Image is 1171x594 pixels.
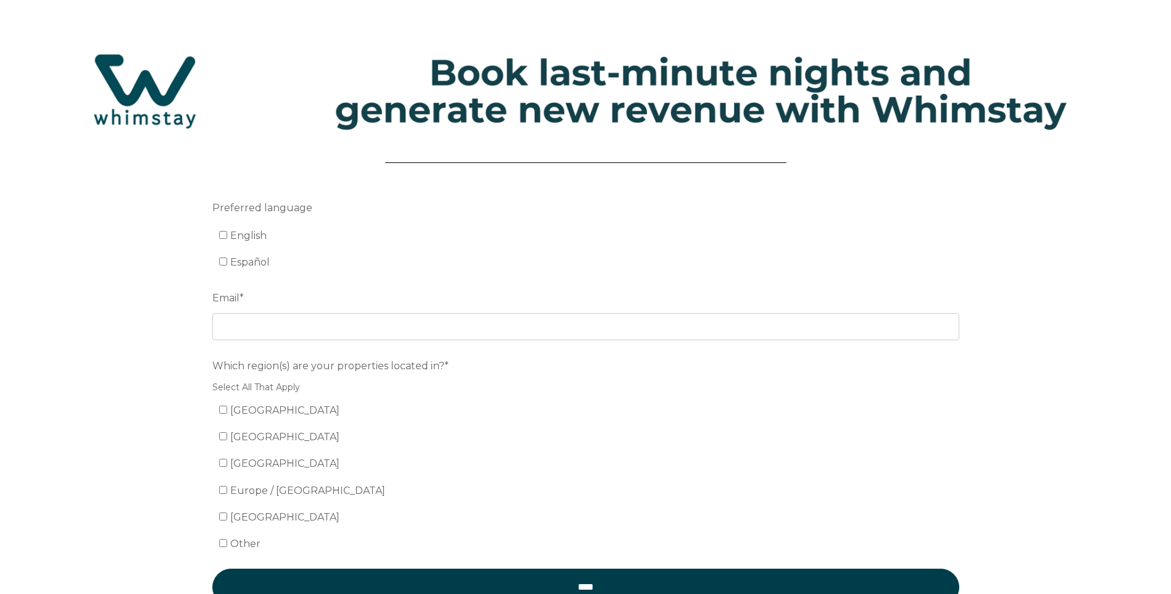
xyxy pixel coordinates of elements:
[230,431,340,443] span: [GEOGRAPHIC_DATA]
[219,231,227,239] input: English
[219,512,227,521] input: [GEOGRAPHIC_DATA]
[230,511,340,523] span: [GEOGRAPHIC_DATA]
[12,30,1159,152] img: Hubspot header for SSOB (4)
[219,539,227,547] input: Other
[212,288,240,307] span: Email
[212,381,959,394] legend: Select All That Apply
[212,198,312,217] span: Preferred language
[230,404,340,416] span: [GEOGRAPHIC_DATA]
[219,257,227,266] input: Español
[230,538,260,550] span: Other
[219,432,227,440] input: [GEOGRAPHIC_DATA]
[219,406,227,414] input: [GEOGRAPHIC_DATA]
[212,356,449,375] span: Which region(s) are your properties located in?*
[219,459,227,467] input: [GEOGRAPHIC_DATA]
[230,230,267,241] span: English
[219,486,227,494] input: Europe / [GEOGRAPHIC_DATA]
[230,458,340,469] span: [GEOGRAPHIC_DATA]
[230,485,385,496] span: Europe / [GEOGRAPHIC_DATA]
[230,256,270,268] span: Español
